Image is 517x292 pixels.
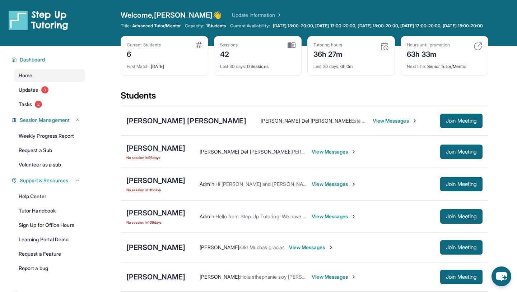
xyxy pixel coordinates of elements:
[200,244,240,250] span: [PERSON_NAME] :
[14,247,85,260] a: Request a Feature
[351,214,357,219] img: Chevron-Right
[313,42,343,48] div: Tutoring hours
[240,244,284,250] span: Ok! Muchas gracias
[126,116,246,126] div: [PERSON_NAME] [PERSON_NAME]
[41,86,48,93] span: 3
[126,219,185,225] span: No session in 109 days
[440,270,483,284] button: Join Meeting
[440,145,483,159] button: Join Meeting
[17,117,80,124] button: Session Management
[20,56,45,63] span: Dashboard
[446,214,477,219] span: Join Meeting
[127,48,161,59] div: 6
[185,23,205,29] span: Capacity:
[261,118,351,124] span: [PERSON_NAME] Del [PERSON_NAME] :
[20,177,68,184] span: Support & Resources
[312,273,357,280] span: View Messages
[127,42,161,48] div: Current Students
[14,190,85,203] a: Help Center
[121,23,131,29] span: Title:
[288,42,295,49] img: card
[492,266,511,286] button: chat-button
[35,101,42,108] span: 2
[440,240,483,255] button: Join Meeting
[407,42,450,48] div: Hours until promotion
[14,158,85,171] a: Volunteer as a sub
[200,149,290,155] span: [PERSON_NAME] Del [PERSON_NAME] :
[440,114,483,128] button: Join Meeting
[196,42,202,48] img: card
[14,83,85,96] a: Updates3
[126,242,185,252] div: [PERSON_NAME]
[19,101,32,108] span: Tasks
[127,59,202,69] div: [DATE]
[19,86,38,93] span: Updates
[220,64,246,69] span: Last 30 days :
[121,10,222,20] span: Welcome, [PERSON_NAME] 👋
[328,245,334,250] img: Chevron-Right
[121,90,488,106] div: Students
[220,42,238,48] div: Sessions
[14,129,85,142] a: Weekly Progress Report
[446,119,477,123] span: Join Meeting
[19,72,32,79] span: Home
[14,262,85,275] a: Report a bug
[271,23,485,29] a: [DATE] 18:00-20:00, [DATE] 17:00-20:00, [DATE] 18:00-20:00, [DATE] 17:00-20:00, [DATE] 15:00-20:00
[273,23,483,29] span: [DATE] 18:00-20:00, [DATE] 17:00-20:00, [DATE] 18:00-20:00, [DATE] 17:00-20:00, [DATE] 15:00-20:00
[440,177,483,191] button: Join Meeting
[200,181,215,187] span: Admin :
[446,182,477,186] span: Join Meeting
[230,23,270,29] span: Current Availability:
[200,274,240,280] span: [PERSON_NAME] :
[126,155,185,160] span: No session in 96 days
[9,10,68,30] img: logo
[373,117,418,124] span: View Messages
[313,64,339,69] span: Last 30 days :
[126,208,185,218] div: [PERSON_NAME]
[200,213,215,219] span: Admin :
[14,69,85,82] a: Home
[220,59,295,69] div: 0 Sessions
[312,213,357,220] span: View Messages
[240,274,487,280] span: Hola sthephanie soy [PERSON_NAME] [PERSON_NAME] cuando guste confirmamos los horarios de la tutoria
[14,144,85,157] a: Request a Sub
[17,56,80,63] button: Dashboard
[380,42,389,51] img: card
[126,187,185,193] span: No session in 110 days
[407,48,450,59] div: 63h 33m
[14,98,85,111] a: Tasks2
[351,181,357,187] img: Chevron-Right
[289,244,334,251] span: View Messages
[446,245,477,250] span: Join Meeting
[440,209,483,224] button: Join Meeting
[126,143,185,153] div: [PERSON_NAME]
[14,219,85,232] a: Sign Up for Office Hours
[407,59,482,69] div: Senior Tutor/Mentor
[446,150,477,154] span: Join Meeting
[313,48,343,59] div: 36h 27m
[407,64,426,69] span: Next title :
[132,23,180,29] span: Advanced Tutor/Mentor
[275,12,282,19] img: Chevron Right
[14,233,85,246] a: Learning Portal Demo
[17,177,80,184] button: Support & Resources
[446,275,477,279] span: Join Meeting
[14,204,85,217] a: Tutor Handbook
[127,64,150,69] span: First Match :
[220,48,238,59] div: 42
[206,23,226,29] span: 1 Students
[412,118,418,124] img: Chevron-Right
[312,181,357,188] span: View Messages
[126,272,185,282] div: [PERSON_NAME]
[351,149,357,155] img: Chevron-Right
[20,117,70,124] span: Session Management
[232,12,282,19] a: Update Information
[351,274,357,280] img: Chevron-Right
[312,148,357,155] span: View Messages
[313,59,389,69] div: 0h 0m
[351,118,390,124] span: Está bien gracias!
[126,175,185,186] div: [PERSON_NAME]
[474,42,482,51] img: card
